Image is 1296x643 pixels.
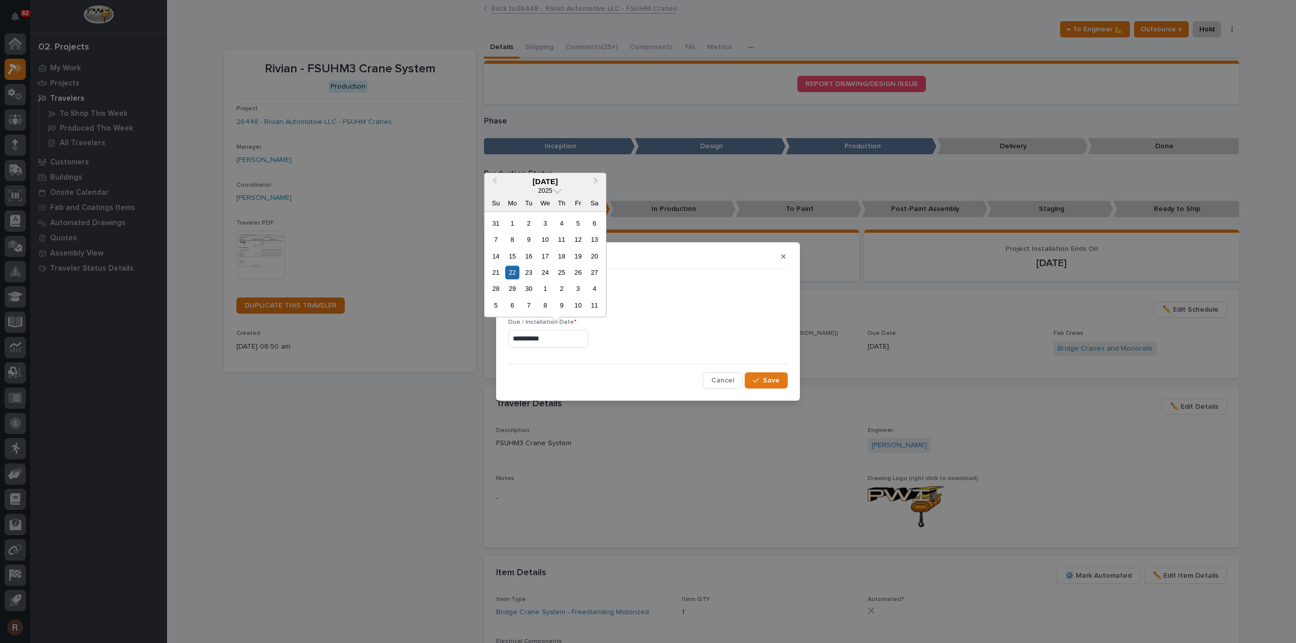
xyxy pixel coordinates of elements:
[588,282,601,296] div: Choose Saturday, October 4th, 2025
[588,266,601,279] div: Choose Saturday, September 27th, 2025
[538,282,552,296] div: Choose Wednesday, October 1st, 2025
[588,217,601,230] div: Choose Saturday, September 6th, 2025
[571,249,585,263] div: Choose Friday, September 19th, 2025
[745,372,788,389] button: Save
[505,196,519,210] div: Mo
[571,233,585,246] div: Choose Friday, September 12th, 2025
[538,298,552,312] div: Choose Wednesday, October 8th, 2025
[555,196,569,210] div: Th
[522,233,536,246] div: Choose Tuesday, September 9th, 2025
[505,217,519,230] div: Choose Monday, September 1st, 2025
[522,217,536,230] div: Choose Tuesday, September 2nd, 2025
[489,282,503,296] div: Choose Sunday, September 28th, 2025
[505,298,519,312] div: Choose Monday, October 6th, 2025
[489,196,503,210] div: Su
[489,233,503,246] div: Choose Sunday, September 7th, 2025
[555,217,569,230] div: Choose Thursday, September 4th, 2025
[538,249,552,263] div: Choose Wednesday, September 17th, 2025
[538,196,552,210] div: We
[485,174,502,190] button: Previous Month
[489,249,503,263] div: Choose Sunday, September 14th, 2025
[555,282,569,296] div: Choose Thursday, October 2nd, 2025
[588,249,601,263] div: Choose Saturday, September 20th, 2025
[489,298,503,312] div: Choose Sunday, October 5th, 2025
[589,174,605,190] button: Next Month
[555,249,569,263] div: Choose Thursday, September 18th, 2025
[571,266,585,279] div: Choose Friday, September 26th, 2025
[538,233,552,246] div: Choose Wednesday, September 10th, 2025
[505,282,519,296] div: Choose Monday, September 29th, 2025
[588,233,601,246] div: Choose Saturday, September 13th, 2025
[505,266,519,279] div: Choose Monday, September 22nd, 2025
[538,266,552,279] div: Choose Wednesday, September 24th, 2025
[522,266,536,279] div: Choose Tuesday, September 23rd, 2025
[538,217,552,230] div: Choose Wednesday, September 3rd, 2025
[703,372,743,389] button: Cancel
[555,298,569,312] div: Choose Thursday, October 9th, 2025
[522,196,536,210] div: Tu
[571,217,585,230] div: Choose Friday, September 5th, 2025
[522,249,536,263] div: Choose Tuesday, September 16th, 2025
[489,217,503,230] div: Choose Sunday, August 31st, 2025
[763,376,780,385] span: Save
[505,233,519,246] div: Choose Monday, September 8th, 2025
[488,215,602,314] div: month 2025-09
[711,376,734,385] span: Cancel
[555,233,569,246] div: Choose Thursday, September 11th, 2025
[571,298,585,312] div: Choose Friday, October 10th, 2025
[484,177,606,186] div: [DATE]
[489,266,503,279] div: Choose Sunday, September 21st, 2025
[522,282,536,296] div: Choose Tuesday, September 30th, 2025
[508,319,577,325] span: Due / Installation Date
[538,187,552,194] span: 2025
[505,249,519,263] div: Choose Monday, September 15th, 2025
[571,282,585,296] div: Choose Friday, October 3rd, 2025
[555,266,569,279] div: Choose Thursday, September 25th, 2025
[571,196,585,210] div: Fr
[588,196,601,210] div: Sa
[522,298,536,312] div: Choose Tuesday, October 7th, 2025
[588,298,601,312] div: Choose Saturday, October 11th, 2025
